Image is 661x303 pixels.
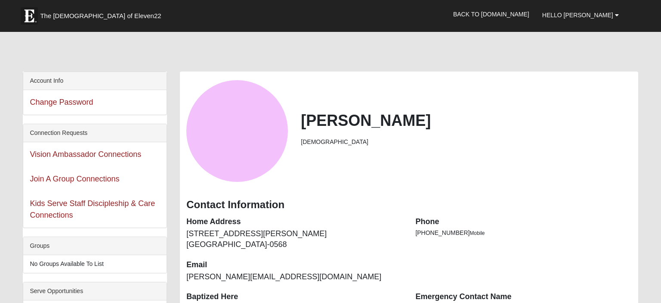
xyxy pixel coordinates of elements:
[186,272,402,283] dd: [PERSON_NAME][EMAIL_ADDRESS][DOMAIN_NAME]
[23,282,167,300] div: Serve Opportunities
[301,137,631,147] li: [DEMOGRAPHIC_DATA]
[30,199,155,219] a: Kids Serve Staff Discipleship & Care Connections
[40,12,161,20] span: The [DEMOGRAPHIC_DATA] of Eleven22
[186,199,631,211] h3: Contact Information
[30,150,141,159] a: Vision Ambassador Connections
[23,72,167,90] div: Account Info
[186,291,402,303] dt: Baptized Here
[415,228,631,237] li: [PHONE_NUMBER]
[23,124,167,142] div: Connection Requests
[447,3,536,25] a: Back to [DOMAIN_NAME]
[536,4,625,26] a: Hello [PERSON_NAME]
[301,111,631,130] h2: [PERSON_NAME]
[21,7,38,25] img: Eleven22 logo
[23,255,167,273] li: No Groups Available To List
[469,230,485,236] span: Mobile
[16,3,188,25] a: The [DEMOGRAPHIC_DATA] of Eleven22
[186,216,402,228] dt: Home Address
[542,12,613,19] span: Hello [PERSON_NAME]
[186,80,288,182] a: View Fullsize Photo
[186,228,402,250] dd: [STREET_ADDRESS][PERSON_NAME] [GEOGRAPHIC_DATA]-0568
[415,291,631,303] dt: Emergency Contact Name
[30,175,119,183] a: Join A Group Connections
[23,237,167,255] div: Groups
[186,259,402,271] dt: Email
[415,216,631,228] dt: Phone
[30,98,93,106] a: Change Password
